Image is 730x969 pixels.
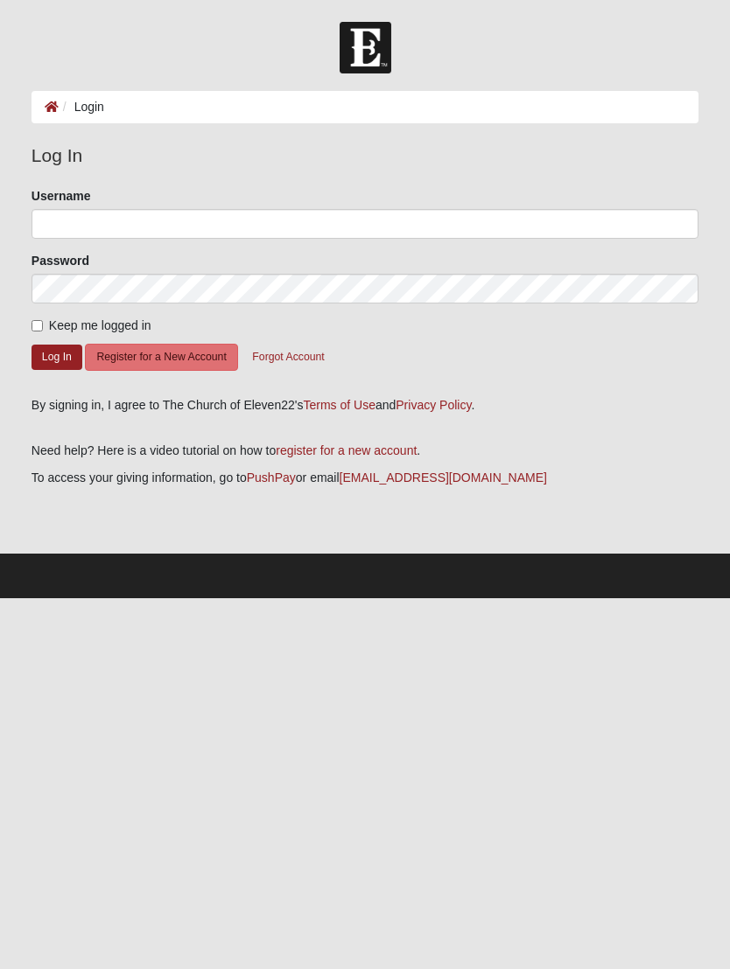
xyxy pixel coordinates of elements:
input: Keep me logged in [32,320,43,331]
p: Need help? Here is a video tutorial on how to . [32,442,698,460]
span: Keep me logged in [49,318,151,332]
button: Log In [32,345,82,370]
a: PushPay [247,471,296,484]
label: Password [32,252,89,269]
button: Forgot Account [241,344,335,371]
img: Church of Eleven22 Logo [340,22,391,73]
div: By signing in, I agree to The Church of Eleven22's and . [32,396,698,415]
label: Username [32,187,91,205]
button: Register for a New Account [85,344,237,371]
legend: Log In [32,142,698,170]
p: To access your giving information, go to or email [32,469,698,487]
a: Privacy Policy [396,398,471,412]
a: register for a new account [276,443,417,457]
a: Terms of Use [303,398,375,412]
a: [EMAIL_ADDRESS][DOMAIN_NAME] [340,471,547,484]
li: Login [59,98,104,116]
